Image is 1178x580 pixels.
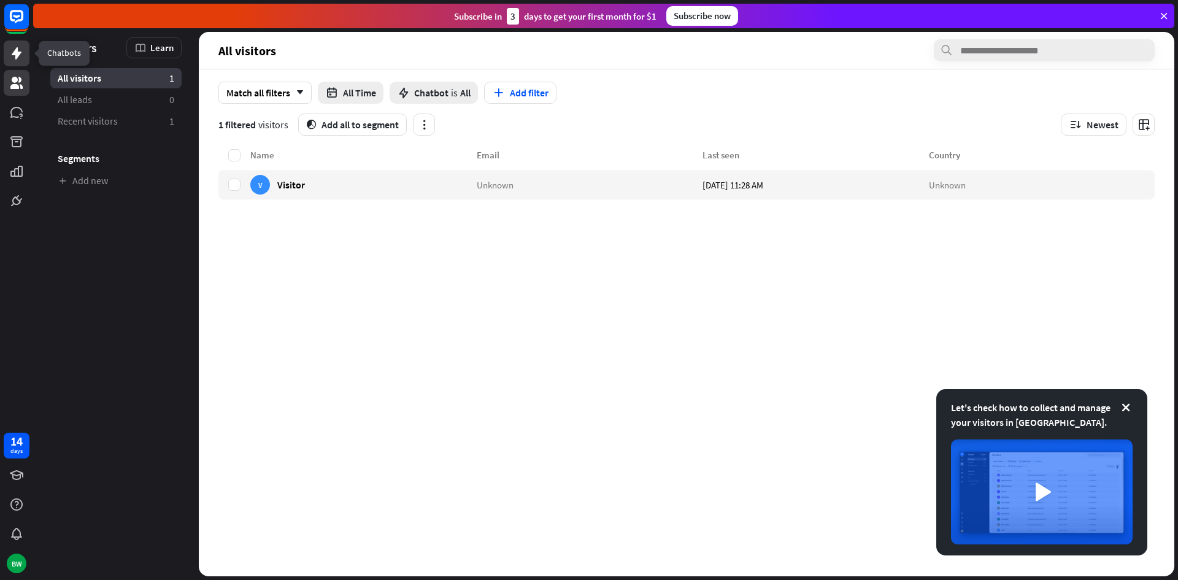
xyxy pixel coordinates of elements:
[951,400,1133,430] div: Let's check how to collect and manage your visitors in [GEOGRAPHIC_DATA].
[414,87,448,99] span: Chatbot
[218,82,312,104] div: Match all filters
[10,5,47,42] button: Open LiveChat chat widget
[150,42,174,53] span: Learn
[50,90,182,110] a: All leads 0
[218,118,256,131] span: 1 filtered
[451,87,458,99] span: is
[666,6,738,26] div: Subscribe now
[218,44,276,58] span: All visitors
[477,179,514,190] span: Unknown
[507,8,519,25] div: 3
[250,175,270,195] div: V
[250,149,477,161] div: Name
[58,115,118,128] span: Recent visitors
[58,93,92,106] span: All leads
[169,115,174,128] aside: 1
[929,149,1155,161] div: Country
[951,439,1133,544] img: image
[50,111,182,131] a: Recent visitors 1
[298,114,407,136] button: segmentAdd all to segment
[58,72,101,85] span: All visitors
[277,179,305,190] span: Visitor
[50,171,182,191] a: Add new
[477,149,703,161] div: Email
[454,8,656,25] div: Subscribe in days to get your first month for $1
[4,433,29,458] a: 14 days
[1061,114,1126,136] button: Newest
[169,93,174,106] aside: 0
[318,82,383,104] button: All Time
[460,87,471,99] span: All
[7,554,26,573] div: BW
[703,179,763,190] span: [DATE] 11:28 AM
[10,447,23,455] div: days
[258,118,288,131] span: visitors
[58,41,97,55] span: Visitors
[484,82,556,104] button: Add filter
[10,436,23,447] div: 14
[703,149,929,161] div: Last seen
[306,120,317,130] i: segment
[290,89,304,96] i: arrow_down
[929,179,966,190] span: Unknown
[169,72,174,85] aside: 1
[50,152,182,164] h3: Segments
